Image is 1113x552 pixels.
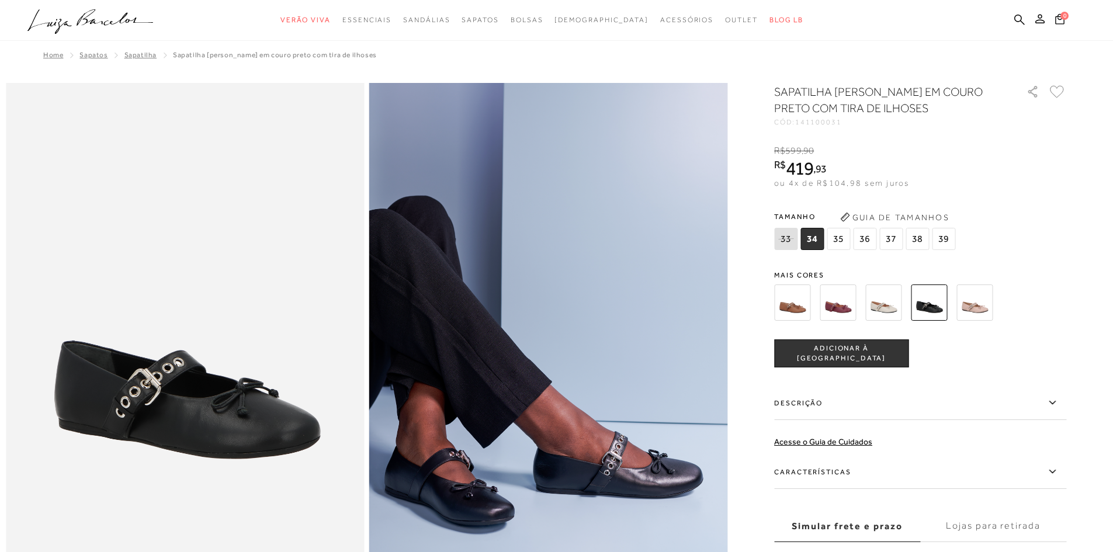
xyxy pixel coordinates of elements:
label: Lojas para retirada [920,511,1066,542]
span: Sapatos [462,16,498,24]
span: 36 [853,228,876,250]
a: BLOG LB [769,9,803,31]
a: Sapatilha [124,51,157,59]
h1: SAPATILHA [PERSON_NAME] EM COURO PRETO COM TIRA DE ILHOSES [774,84,993,116]
label: Características [774,455,1066,489]
div: CÓD: [774,119,1008,126]
button: ADICIONAR À [GEOGRAPHIC_DATA] [774,339,909,367]
img: SAPATILHA MARY JANE EM COURO MARSALA COM TIRA DE ILHOSES [820,284,856,321]
span: 599 [785,145,801,156]
a: noSubCategoriesText [554,9,649,31]
span: 38 [906,228,929,250]
span: 419 [786,158,813,179]
a: categoryNavScreenReaderText [462,9,498,31]
span: 34 [800,228,824,250]
span: [DEMOGRAPHIC_DATA] [554,16,649,24]
span: 35 [827,228,850,250]
button: Guia de Tamanhos [836,208,953,227]
a: categoryNavScreenReaderText [725,9,758,31]
label: Descrição [774,386,1066,420]
span: ADICIONAR À [GEOGRAPHIC_DATA] [775,343,908,364]
img: SAPATILHA MARY JANE EM COURO OFF WHITE COM TIRA DE ILHOSES [865,284,902,321]
a: categoryNavScreenReaderText [511,9,543,31]
i: R$ [774,145,785,156]
span: Sandálias [403,16,450,24]
a: Acesse o Guia de Cuidados [774,437,872,446]
span: Verão Viva [280,16,331,24]
span: Bolsas [511,16,543,24]
span: Mais cores [774,272,1066,279]
a: SAPATOS [79,51,108,59]
img: SAPATILHA MARY JANE EM COURO CARAMELO COM TIRA DE ILHOSES [774,284,810,321]
i: , [813,164,827,174]
span: 39 [932,228,955,250]
span: Essenciais [342,16,391,24]
a: categoryNavScreenReaderText [403,9,450,31]
span: 37 [879,228,903,250]
img: SAPATILHA MARY JANE EM COURO ROSA CASHMERE COM TIRA DE ILHOSES [956,284,993,321]
span: SAPATILHA [PERSON_NAME] EM COURO PRETO COM TIRA DE ILHOSES [173,51,377,59]
span: 33 [774,228,798,250]
span: ou 4x de R$104,98 sem juros [774,178,909,188]
a: categoryNavScreenReaderText [280,9,331,31]
i: , [802,145,814,156]
a: categoryNavScreenReaderText [660,9,713,31]
i: R$ [774,159,786,170]
span: BLOG LB [769,16,803,24]
button: 0 [1052,13,1068,29]
a: Home [43,51,63,59]
img: SAPATILHA MARY JANE EM COURO PRETO COM TIRA DE ILHOSES [911,284,947,321]
span: Outlet [725,16,758,24]
a: categoryNavScreenReaderText [342,9,391,31]
span: 0 [1060,12,1069,20]
label: Simular frete e prazo [774,511,920,542]
span: 90 [803,145,814,156]
span: Acessórios [660,16,713,24]
span: 141100031 [795,118,842,126]
span: 93 [816,162,827,175]
span: Tamanho [774,208,958,225]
